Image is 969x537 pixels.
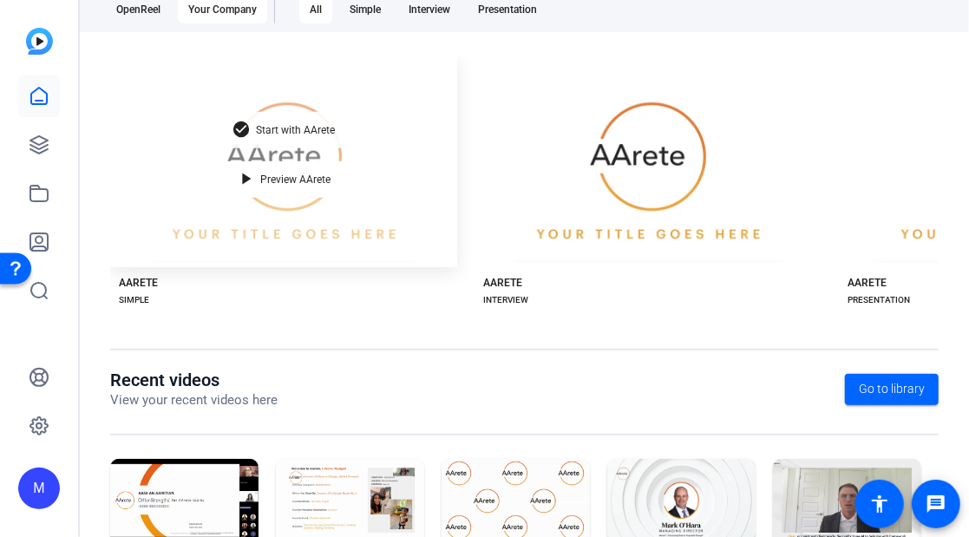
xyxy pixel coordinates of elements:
div: AARETE [483,276,522,290]
mat-icon: play_arrow [237,169,258,190]
span: Go to library [859,380,925,398]
a: Go to library [845,374,939,405]
div: AARETE [848,276,887,290]
div: AARETE [119,276,158,290]
img: blue-gradient.svg [26,28,53,55]
mat-icon: message [926,494,946,514]
p: View your recent videos here [110,390,278,410]
mat-icon: check_circle [232,120,253,141]
span: Start with AArete [257,125,336,135]
mat-icon: accessibility [869,494,890,514]
div: INTERVIEW [483,293,528,307]
div: M [18,468,60,509]
span: Preview AArete [261,174,331,185]
div: SIMPLE [119,293,149,307]
div: PRESENTATION [848,293,910,307]
h1: Recent videos [110,370,278,390]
